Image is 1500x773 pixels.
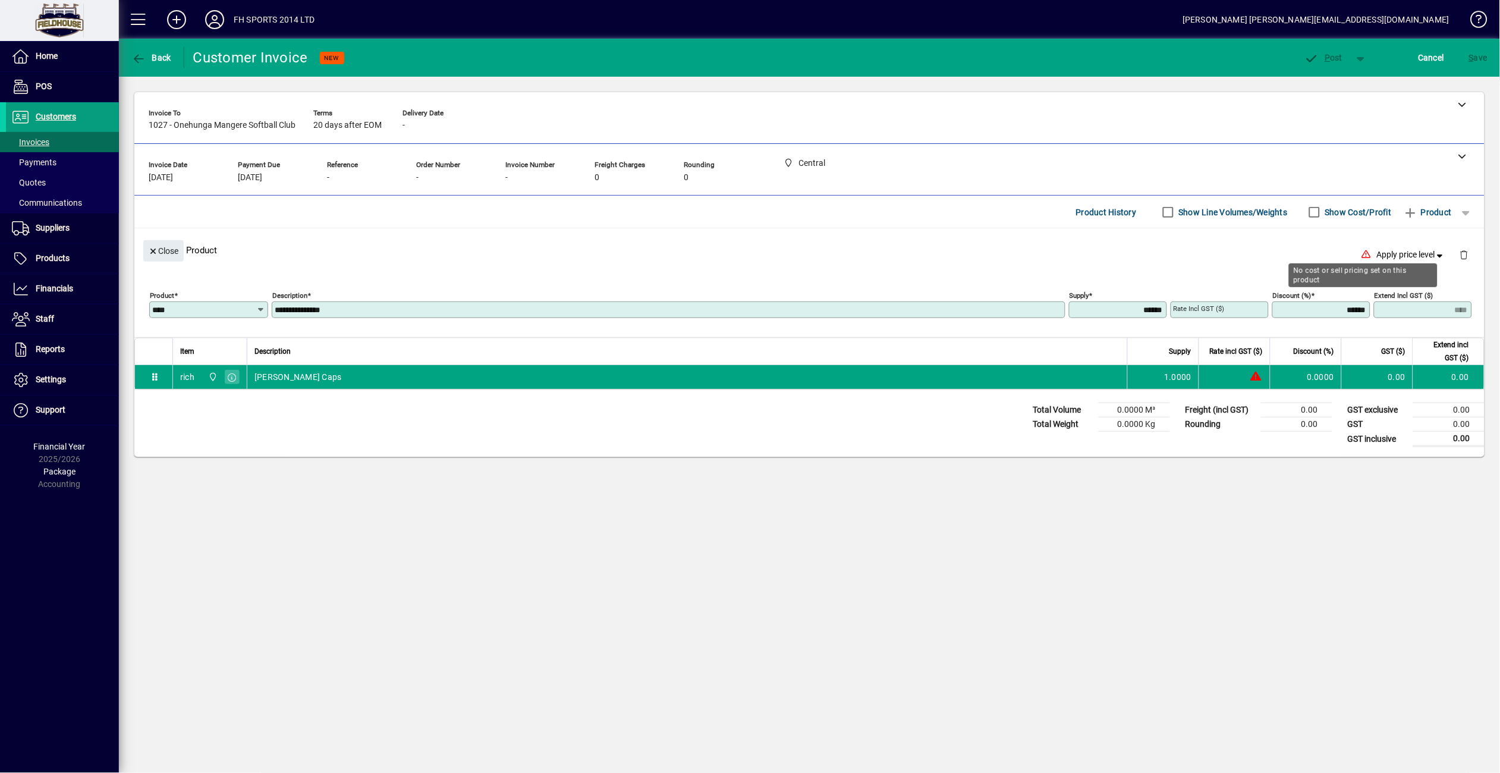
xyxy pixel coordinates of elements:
[180,345,194,358] span: Item
[1413,417,1485,432] td: 0.00
[272,291,307,300] mat-label: Description
[254,345,291,358] span: Description
[36,81,52,91] span: POS
[1413,403,1485,417] td: 0.00
[148,241,179,261] span: Close
[1174,304,1225,313] mat-label: Rate incl GST ($)
[1342,417,1413,432] td: GST
[1099,403,1170,417] td: 0.0000 M³
[1076,203,1137,222] span: Product History
[36,112,76,121] span: Customers
[1165,371,1192,383] span: 1.0000
[143,240,184,262] button: Close
[12,178,46,187] span: Quotes
[119,47,184,68] app-page-header-button: Back
[36,344,65,354] span: Reports
[1294,345,1334,358] span: Discount (%)
[595,173,599,183] span: 0
[1273,291,1312,300] mat-label: Discount (%)
[1342,432,1413,447] td: GST inclusive
[505,173,508,183] span: -
[158,9,196,30] button: Add
[1169,345,1191,358] span: Supply
[402,121,405,130] span: -
[1027,417,1099,432] td: Total Weight
[6,335,119,364] a: Reports
[149,121,295,130] span: 1027 - Onehunga Mangere Softball Club
[325,54,339,62] span: NEW
[6,395,119,425] a: Support
[6,274,119,304] a: Financials
[1325,53,1331,62] span: P
[313,121,382,130] span: 20 days after EOM
[1261,403,1332,417] td: 0.00
[12,198,82,208] span: Communications
[1469,48,1488,67] span: ave
[150,291,174,300] mat-label: Product
[1413,365,1484,389] td: 0.00
[238,173,262,183] span: [DATE]
[1180,403,1261,417] td: Freight (incl GST)
[1304,53,1343,62] span: ost
[254,371,342,383] span: [PERSON_NAME] Caps
[1382,345,1405,358] span: GST ($)
[149,173,173,183] span: [DATE]
[36,223,70,232] span: Suppliers
[6,152,119,172] a: Payments
[1177,206,1288,218] label: Show Line Volumes/Weights
[1342,403,1413,417] td: GST exclusive
[1375,291,1433,300] mat-label: Extend incl GST ($)
[1420,338,1469,364] span: Extend incl GST ($)
[205,370,219,384] span: Central
[36,375,66,384] span: Settings
[134,228,1485,272] div: Product
[6,244,119,274] a: Products
[1413,432,1485,447] td: 0.00
[1419,48,1445,67] span: Cancel
[36,253,70,263] span: Products
[1404,203,1452,222] span: Product
[6,72,119,102] a: POS
[131,53,171,62] span: Back
[1450,240,1479,269] button: Delete
[1070,291,1089,300] mat-label: Supply
[1210,345,1263,358] span: Rate incl GST ($)
[1027,403,1099,417] td: Total Volume
[1298,47,1349,68] button: Post
[1270,365,1341,389] td: 0.0000
[6,42,119,71] a: Home
[1183,10,1449,29] div: [PERSON_NAME] [PERSON_NAME][EMAIL_ADDRESS][DOMAIN_NAME]
[1323,206,1392,218] label: Show Cost/Profit
[193,48,308,67] div: Customer Invoice
[1398,202,1458,223] button: Product
[1261,417,1332,432] td: 0.00
[1341,365,1413,389] td: 0.00
[1450,249,1479,260] app-page-header-button: Delete
[1372,244,1451,266] button: Apply price level
[234,10,315,29] div: FH SPORTS 2014 LTD
[1289,263,1438,287] div: No cost or sell pricing set on this product
[6,365,119,395] a: Settings
[43,467,76,476] span: Package
[6,304,119,334] a: Staff
[1099,417,1170,432] td: 0.0000 Kg
[1180,417,1261,432] td: Rounding
[36,405,65,414] span: Support
[1416,47,1448,68] button: Cancel
[6,213,119,243] a: Suppliers
[36,284,73,293] span: Financials
[36,51,58,61] span: Home
[34,442,86,451] span: Financial Year
[12,158,56,167] span: Payments
[12,137,49,147] span: Invoices
[180,371,194,383] div: rich
[140,245,187,256] app-page-header-button: Close
[6,132,119,152] a: Invoices
[1466,47,1490,68] button: Save
[6,193,119,213] a: Communications
[1461,2,1485,41] a: Knowledge Base
[128,47,174,68] button: Back
[416,173,419,183] span: -
[1469,53,1474,62] span: S
[196,9,234,30] button: Profile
